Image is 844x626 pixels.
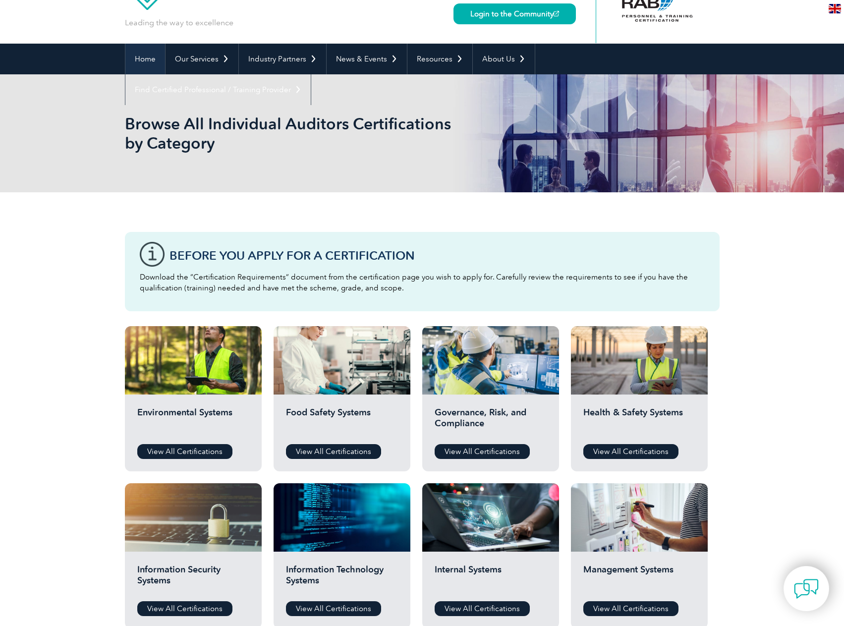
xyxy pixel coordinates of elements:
[583,564,695,594] h2: Management Systems
[583,444,678,459] a: View All Certifications
[286,564,398,594] h2: Information Technology Systems
[286,444,381,459] a: View All Certifications
[166,44,238,74] a: Our Services
[137,407,249,437] h2: Environmental Systems
[140,272,705,293] p: Download the “Certification Requirements” document from the certification page you wish to apply ...
[473,44,535,74] a: About Us
[137,444,232,459] a: View All Certifications
[829,4,841,13] img: en
[583,407,695,437] h2: Health & Safety Systems
[327,44,407,74] a: News & Events
[137,601,232,616] a: View All Certifications
[435,444,530,459] a: View All Certifications
[794,576,819,601] img: contact-chat.png
[125,74,311,105] a: Find Certified Professional / Training Provider
[286,601,381,616] a: View All Certifications
[435,564,547,594] h2: Internal Systems
[169,249,705,262] h3: Before You Apply For a Certification
[137,564,249,594] h2: Information Security Systems
[407,44,472,74] a: Resources
[453,3,576,24] a: Login to the Community
[125,17,233,28] p: Leading the way to excellence
[554,11,559,16] img: open_square.png
[239,44,326,74] a: Industry Partners
[435,407,547,437] h2: Governance, Risk, and Compliance
[125,44,165,74] a: Home
[125,114,506,153] h1: Browse All Individual Auditors Certifications by Category
[286,407,398,437] h2: Food Safety Systems
[583,601,678,616] a: View All Certifications
[435,601,530,616] a: View All Certifications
